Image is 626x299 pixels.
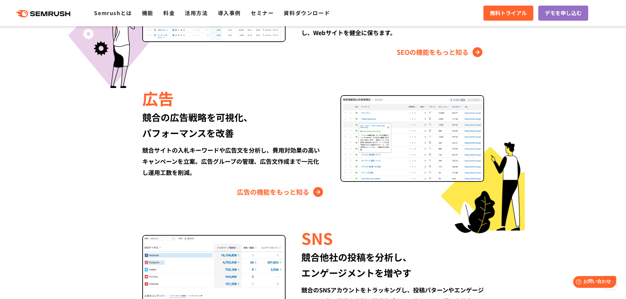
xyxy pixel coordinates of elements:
a: セミナー [251,9,274,17]
a: SEOの機能をもっと知る [397,47,484,57]
a: 無料トライアル [483,6,533,21]
span: 無料トライアル [490,9,527,17]
a: デモを申し込む [538,6,588,21]
div: 競合他社の投稿を分析し、 エンゲージメントを増やす [301,249,484,281]
a: 資料ダウンロード [284,9,330,17]
div: 広告 [142,87,325,109]
a: 広告の機能をもっと知る [237,187,325,197]
a: 機能 [142,9,153,17]
div: SNS [301,227,484,249]
a: 導入事例 [218,9,241,17]
div: 競合の広告戦略を可視化、 パフォーマンスを改善 [142,109,325,141]
span: デモを申し込む [545,9,582,17]
a: 活用方法 [185,9,208,17]
iframe: Help widget launcher [568,273,619,292]
a: 料金 [163,9,175,17]
div: 競合サイトの入札キーワードや広告文を分析し、費用対効果の高いキャンペーンを立案。広告グループの管理、広告文作成まで一元化し運用工数を削減。 [142,144,325,178]
a: Semrushとは [94,9,132,17]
